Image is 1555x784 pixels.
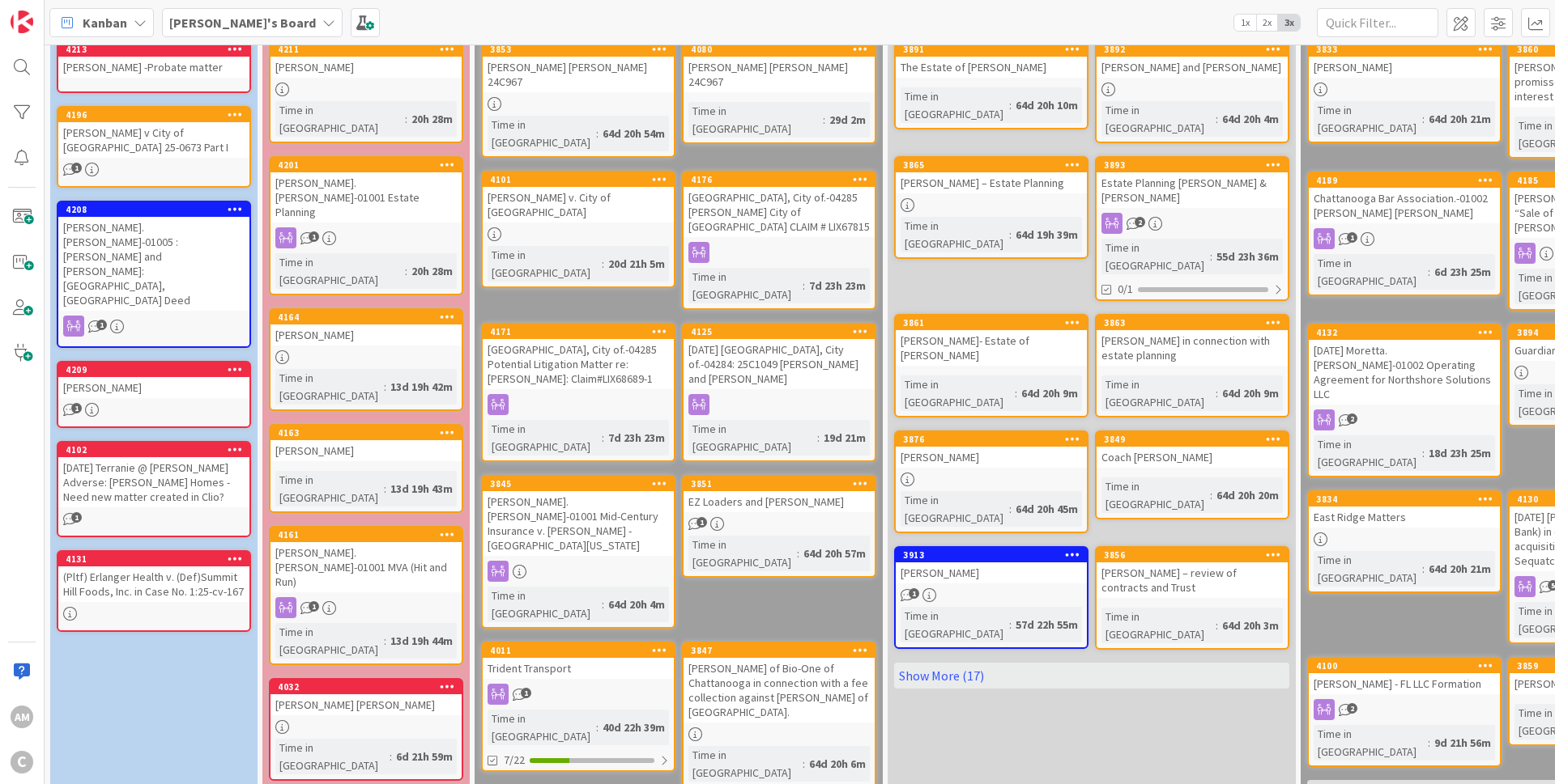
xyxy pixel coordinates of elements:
[1210,486,1212,504] span: :
[483,339,674,389] div: [GEOGRAPHIC_DATA], City of.-04285 Potential Litigation Matter re: [PERSON_NAME]: Claim#LIX68689-1
[903,159,1087,171] div: 3865
[1012,96,1082,114] div: 64d 20h 10m
[1104,434,1288,445] div: 3849
[271,426,462,440] div: 4163
[488,116,596,151] div: Time in [GEOGRAPHIC_DATA]
[602,595,604,613] span: :
[483,643,674,658] div: 4011
[481,642,675,772] a: 4011Trident TransportTime in [GEOGRAPHIC_DATA]:40d 22h 39m7/22
[1307,172,1502,296] a: 4189Chattanooga Bar Association.-01002 [PERSON_NAME] [PERSON_NAME]Time in [GEOGRAPHIC_DATA]:6d 23...
[1347,703,1357,714] span: 2
[684,477,875,491] div: 3851
[896,158,1087,172] div: 3865
[1218,384,1283,402] div: 64d 20h 9m
[901,375,1015,411] div: Time in [GEOGRAPHIC_DATA]
[1309,57,1500,78] div: [PERSON_NAME]
[58,443,249,457] div: 4102
[490,645,674,656] div: 4011
[596,125,599,142] span: :
[1097,432,1288,468] div: 3849Coach [PERSON_NAME]
[490,44,674,55] div: 3853
[58,57,249,78] div: [PERSON_NAME] -Probate matter
[1097,158,1288,208] div: 3893Estate Planning [PERSON_NAME] & [PERSON_NAME]
[894,430,1088,533] a: 3876[PERSON_NAME]Time in [GEOGRAPHIC_DATA]:64d 20h 45m
[66,44,249,55] div: 4213
[271,528,462,592] div: 4161[PERSON_NAME].[PERSON_NAME]-01001 MVA (Hit and Run)
[384,632,386,650] span: :
[901,607,1009,642] div: Time in [GEOGRAPHIC_DATA]
[1307,324,1502,477] a: 4132[DATE] Moretta.[PERSON_NAME]-01002 Operating Agreement for Northshore Solutions LLCTime in [G...
[271,158,462,172] div: 4201
[602,255,604,273] span: :
[57,441,251,537] a: 4102[DATE] Terranie @ [PERSON_NAME] Adverse: [PERSON_NAME] Homes - Need new matter created in Clio?
[1101,101,1216,137] div: Time in [GEOGRAPHIC_DATA]
[1135,217,1145,227] span: 2
[1097,158,1288,172] div: 3893
[1425,444,1495,462] div: 18d 23h 25m
[1101,477,1210,513] div: Time in [GEOGRAPHIC_DATA]
[169,15,316,31] b: [PERSON_NAME]'s Board
[1097,548,1288,598] div: 3856[PERSON_NAME] – review of contracts and Trust
[604,595,669,613] div: 64d 20h 4m
[483,57,674,92] div: [PERSON_NAME] [PERSON_NAME] 24C967
[1422,560,1425,578] span: :
[1097,172,1288,208] div: Estate Planning [PERSON_NAME] & [PERSON_NAME]
[58,362,249,377] div: 4209
[1309,492,1500,506] div: 3834
[483,491,674,556] div: [PERSON_NAME].[PERSON_NAME]-01001 Mid-Century Insurance v. [PERSON_NAME] - [GEOGRAPHIC_DATA][US_S...
[1012,226,1082,244] div: 64d 19h 39m
[799,545,870,562] div: 64d 20h 57m
[58,457,249,507] div: [DATE] Terranie @ [PERSON_NAME] Adverse: [PERSON_NAME] Homes - Need new matter created in Clio?
[1307,490,1502,593] a: 3834East Ridge MattersTime in [GEOGRAPHIC_DATA]:64d 20h 21m
[1309,492,1500,528] div: 3834East Ridge Matters
[58,202,249,217] div: 4208
[684,643,875,723] div: 3847[PERSON_NAME] of Bio-One of Chattanooga in connection with a fee collection against [PERSON_N...
[11,11,33,33] img: Visit kanbanzone.com
[57,201,251,348] a: 4208[PERSON_NAME].[PERSON_NAME]-01005 : [PERSON_NAME] and [PERSON_NAME]: [GEOGRAPHIC_DATA], [GEOG...
[1097,57,1288,78] div: [PERSON_NAME] and [PERSON_NAME]
[1015,384,1017,402] span: :
[896,432,1087,468] div: 3876[PERSON_NAME]
[481,323,675,462] a: 4171[GEOGRAPHIC_DATA], City of.-04285 Potential Litigation Matter re: [PERSON_NAME]: Claim#LIX686...
[1097,548,1288,562] div: 3856
[1316,660,1500,672] div: 4100
[269,40,463,143] a: 4211[PERSON_NAME]Time in [GEOGRAPHIC_DATA]:20h 28m
[604,429,669,447] div: 7d 23h 23m
[1309,673,1500,694] div: [PERSON_NAME] - FL LLC Formation
[66,444,249,456] div: 4102
[278,427,462,439] div: 4163
[1430,734,1495,752] div: 9d 21h 56m
[1009,226,1012,244] span: :
[1101,239,1210,274] div: Time in [GEOGRAPHIC_DATA]
[384,378,386,396] span: :
[1425,110,1495,128] div: 64d 20h 21m
[57,550,251,632] a: 4131(Pltf) Erlanger Health v. (Def)Summit Hill Foods, Inc. in Case No. 1:25-cv-167
[66,553,249,565] div: 4131
[1101,375,1216,411] div: Time in [GEOGRAPHIC_DATA]
[684,477,875,512] div: 3851EZ Loaders and [PERSON_NAME]
[407,262,457,280] div: 20h 28m
[684,172,875,237] div: 4176[GEOGRAPHIC_DATA], City of.-04285 [PERSON_NAME] City of [GEOGRAPHIC_DATA] CLAIM # LIX67815
[407,110,457,128] div: 20h 28m
[386,378,457,396] div: 13d 19h 42m
[271,57,462,78] div: [PERSON_NAME]
[481,171,675,288] a: 4101[PERSON_NAME] v. City of [GEOGRAPHIC_DATA]Time in [GEOGRAPHIC_DATA]:20d 21h 5m
[483,42,674,92] div: 3853[PERSON_NAME] [PERSON_NAME] 24C967
[271,42,462,78] div: 4211[PERSON_NAME]
[688,268,803,303] div: Time in [GEOGRAPHIC_DATA]
[1210,248,1212,265] span: :
[1095,430,1289,519] a: 3849Coach [PERSON_NAME]Time in [GEOGRAPHIC_DATA]:64d 20h 20m
[903,434,1087,445] div: 3876
[1212,248,1283,265] div: 55d 23h 36m
[1104,159,1288,171] div: 3893
[58,122,249,158] div: [PERSON_NAME] v City of [GEOGRAPHIC_DATA] 25-0673 Part I
[386,632,457,650] div: 13d 19h 44m
[1017,384,1082,402] div: 64d 20h 9m
[390,748,392,765] span: :
[896,548,1087,562] div: 3913
[1314,551,1422,587] div: Time in [GEOGRAPHIC_DATA]
[688,746,803,782] div: Time in [GEOGRAPHIC_DATA]
[488,420,602,456] div: Time in [GEOGRAPHIC_DATA]
[71,163,82,173] span: 1
[684,339,875,389] div: [DATE] [GEOGRAPHIC_DATA], City of.-04284: 25C1049 [PERSON_NAME] and [PERSON_NAME]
